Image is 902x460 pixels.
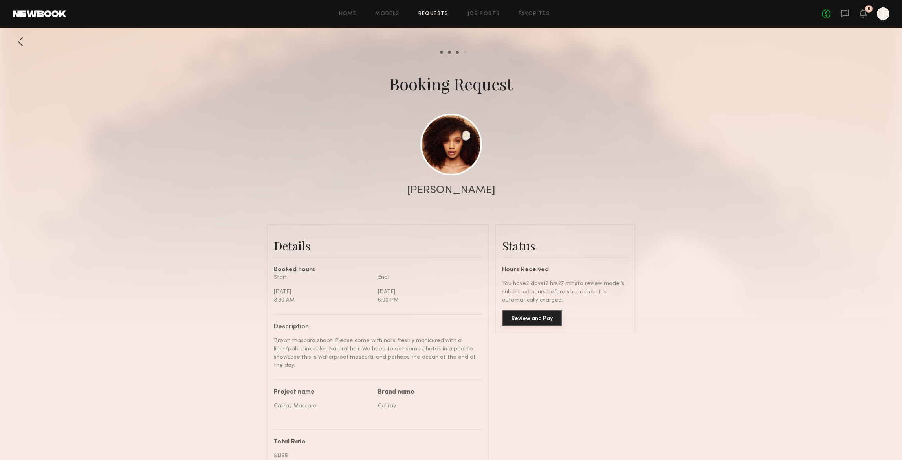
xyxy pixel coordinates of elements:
a: Requests [418,11,449,17]
div: Brown mascara shoot. Please come with nails freshly manicured with a light/pale pink color. Natur... [274,337,476,370]
div: Caliray [378,402,476,410]
div: Booking Request [389,73,513,95]
div: Description [274,324,476,330]
button: Review and Pay [502,310,562,326]
div: Status [502,238,628,254]
div: You have 2 days 12 hrs 27 mins to review model’s submitted hours before your account is automatic... [502,280,628,304]
div: [DATE] [378,288,476,296]
a: Job Posts [467,11,500,17]
div: Details [274,238,482,254]
div: [PERSON_NAME] [407,185,495,196]
a: Models [375,11,399,17]
a: Favorites [519,11,550,17]
div: Caliray Mascara [274,402,372,410]
a: Home [339,11,357,17]
div: End: [378,273,476,282]
div: Brand name [378,389,476,396]
div: 6:00 PM [378,296,476,304]
div: Project name [274,389,372,396]
div: $1395 [274,452,476,460]
div: Total Rate [274,439,476,445]
div: 8:30 AM [274,296,372,304]
div: [DATE] [274,288,372,296]
div: 5 [868,7,870,11]
div: Booked hours [274,267,482,273]
div: Hours Received [502,267,628,273]
div: Start: [274,273,372,282]
a: J [877,7,889,20]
